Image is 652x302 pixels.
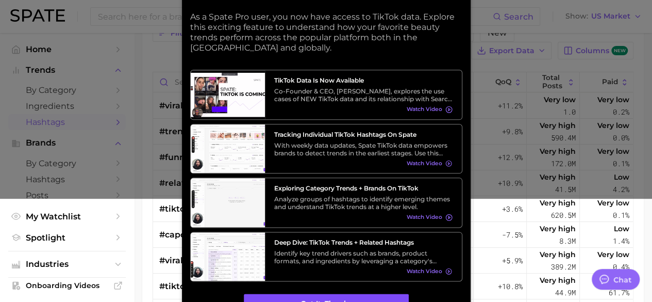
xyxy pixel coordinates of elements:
[190,70,462,120] a: TikTok data is now availableCo-Founder & CEO, [PERSON_NAME], explores the use cases of NEW TikTok...
[274,249,453,265] div: Identify key trend drivers such as brands, product formats, and ingredients by leveraging a categ...
[190,232,462,282] a: Deep Dive: TikTok Trends + Related HashtagsIdentify key trend drivers such as brands, product for...
[609,287,629,299] span: 61.7%
[190,178,462,228] a: Exploring Category Trends + Brands on TikTokAnalyze groups of hashtags to identify emerging theme...
[613,235,629,247] span: 1.4%
[26,281,108,290] span: Onboarding Videos
[159,280,211,293] span: #tiktokshop
[597,248,629,261] span: Very low
[159,229,194,241] span: #capcut
[274,87,453,103] div: Co-Founder & CEO, [PERSON_NAME], explores the use cases of NEW TikTok data and its relationship w...
[8,230,126,246] a: Spotlight
[551,261,576,273] span: 389.2m
[597,197,629,209] span: Very low
[555,287,576,299] span: 44.9m
[26,233,108,243] span: Spotlight
[540,222,576,235] span: Very high
[502,229,523,241] span: -7.5%
[274,239,453,246] h3: Deep Dive: TikTok Trends + Related Hashtags
[153,274,633,299] button: #tiktokshoptiktok sustained riserVery high3.4b197.9b-10.0%+10.8%Very high44.9mVery high61.7%
[8,209,126,225] a: My Watchlist
[614,222,629,235] span: Low
[8,278,126,293] a: Onboarding Videos
[274,141,453,157] div: With weekly data updates, Spate TikTok data empowers brands to detect trends in the earliest stag...
[26,260,108,269] span: Industries
[407,106,442,113] span: Watch Video
[407,268,442,275] span: Watch Video
[190,124,462,174] a: Tracking Individual TikTok Hashtags on SpateWith weekly data updates, Spate TikTok data empowers ...
[274,184,453,192] h3: Exploring Category Trends + Brands on TikTok
[153,222,633,248] button: #capcuttiktok sustained riserVery high5.4b1.0t-5.2%-7.5%Very high8.3mLow1.4%
[274,131,453,138] h3: Tracking Individual TikTok Hashtags on Spate
[153,196,633,222] button: #tiktoktiktok sustained riserVery high5.5b1.1t-9.6%+3.6%Very high620.5mVery low0.1%
[26,212,108,221] span: My Watchlist
[498,280,523,293] span: +10.8%
[540,274,576,287] span: Very high
[153,248,633,274] button: #viralvideotiktok sustained riserVery high3.4b546.3b-10.7%+5.9%Very high389.2mVery low0.4%
[540,197,576,209] span: Very high
[407,214,442,221] span: Watch Video
[159,203,190,215] span: #tiktok
[159,255,206,267] span: #viralvideo
[502,255,523,267] span: +5.9%
[551,209,576,221] span: 620.5m
[613,209,629,221] span: 0.1%
[502,203,523,215] span: +3.6%
[274,195,453,211] div: Analyze groups of hashtags to identify emerging themes and understand TikTok trends at a higher l...
[407,160,442,167] span: Watch Video
[274,76,453,84] h3: TikTok data is now available
[540,248,576,261] span: Very high
[613,261,629,273] span: 0.4%
[190,12,462,53] p: As a Spate Pro user, you now have access to TikTok data. Explore this exciting feature to underst...
[559,235,576,247] span: 8.3m
[8,257,126,272] button: Industries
